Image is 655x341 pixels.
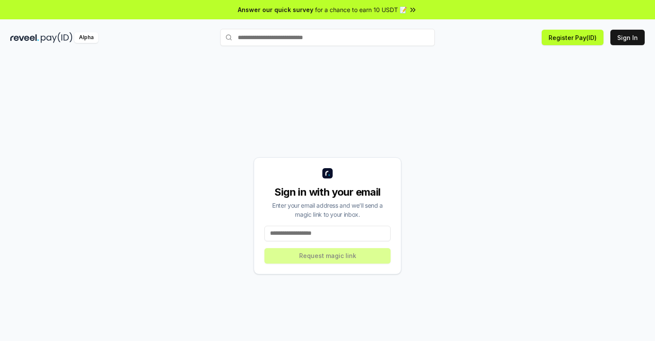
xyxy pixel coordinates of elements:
span: Answer our quick survey [238,5,313,14]
div: Enter your email address and we’ll send a magic link to your inbox. [264,201,391,219]
img: pay_id [41,32,73,43]
img: logo_small [322,168,333,178]
div: Sign in with your email [264,185,391,199]
button: Sign In [610,30,645,45]
img: reveel_dark [10,32,39,43]
button: Register Pay(ID) [542,30,603,45]
div: Alpha [74,32,98,43]
span: for a chance to earn 10 USDT 📝 [315,5,407,14]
